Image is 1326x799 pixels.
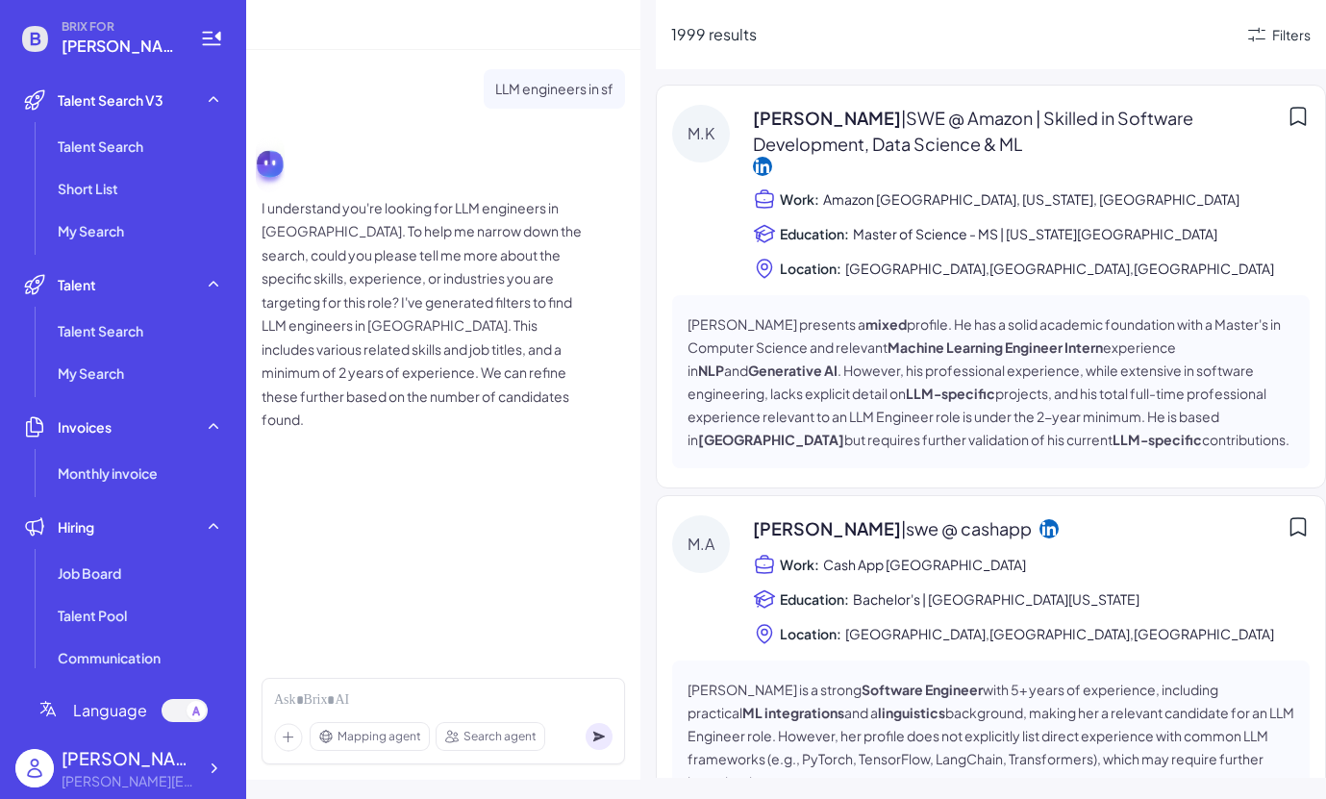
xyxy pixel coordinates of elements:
[888,338,1103,356] strong: Machine Learning Engineer Intern
[62,19,177,35] span: BRIX FOR
[906,385,995,402] strong: LLM-specific
[58,179,118,198] span: Short List
[672,105,730,162] div: M.K
[865,315,907,333] strong: mixed
[62,771,196,791] div: fiona.jjsun@gmail.com
[58,321,143,340] span: Talent Search
[73,699,147,722] span: Language
[845,257,1274,280] span: [GEOGRAPHIC_DATA],[GEOGRAPHIC_DATA],[GEOGRAPHIC_DATA]
[688,678,1294,793] p: [PERSON_NAME] is a strong with 5+ years of experience, including practical and a background, maki...
[262,196,588,432] p: I understand you're looking for LLM engineers in [GEOGRAPHIC_DATA]. To help me narrow down the se...
[338,728,421,745] span: Mapping agent
[698,362,724,379] strong: NLP
[463,728,537,745] span: Search agent
[742,704,844,721] strong: ML integrations
[753,107,1193,155] span: | SWE @ Amazon | Skilled in Software Development, Data Science & ML
[748,362,838,379] strong: Generative AI
[58,363,124,383] span: My Search
[753,105,1279,157] span: [PERSON_NAME]
[780,624,841,643] span: Location:
[58,275,96,294] span: Talent
[780,259,841,278] span: Location:
[853,587,1139,611] span: Bachelor's | [GEOGRAPHIC_DATA][US_STATE]
[671,24,757,44] span: 1999 results
[58,90,163,110] span: Talent Search V3
[62,745,196,771] div: Fiona Sun
[823,187,1239,211] span: Amazon [GEOGRAPHIC_DATA], [US_STATE], [GEOGRAPHIC_DATA]
[58,417,112,437] span: Invoices
[698,431,844,448] strong: [GEOGRAPHIC_DATA]
[1113,431,1202,448] strong: LLM-specific
[1272,25,1311,45] div: Filters
[58,463,158,483] span: Monthly invoice
[878,704,945,721] strong: linguistics
[62,35,177,58] span: fiona.jjsun@gmail.com
[15,749,54,787] img: user_logo.png
[58,517,94,537] span: Hiring
[58,606,127,625] span: Talent Pool
[58,648,161,667] span: Communication
[853,222,1217,245] span: Master of Science - MS | [US_STATE][GEOGRAPHIC_DATA]
[862,681,983,698] strong: Software Engineer
[901,517,1032,539] span: | swe @ cashapp
[58,221,124,240] span: My Search
[58,563,121,583] span: Job Board
[780,224,849,243] span: Education:
[780,189,819,209] span: Work:
[845,622,1274,645] span: [GEOGRAPHIC_DATA],[GEOGRAPHIC_DATA],[GEOGRAPHIC_DATA]
[780,555,819,574] span: Work:
[495,77,613,101] p: LLM engineers in sf
[780,589,849,609] span: Education:
[688,312,1294,451] p: [PERSON_NAME] presents a profile. He has a solid academic foundation with a Master's in Computer ...
[58,137,143,156] span: Talent Search
[753,515,1032,541] span: [PERSON_NAME]
[823,553,1026,576] span: Cash App [GEOGRAPHIC_DATA]
[672,515,730,573] div: M.A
